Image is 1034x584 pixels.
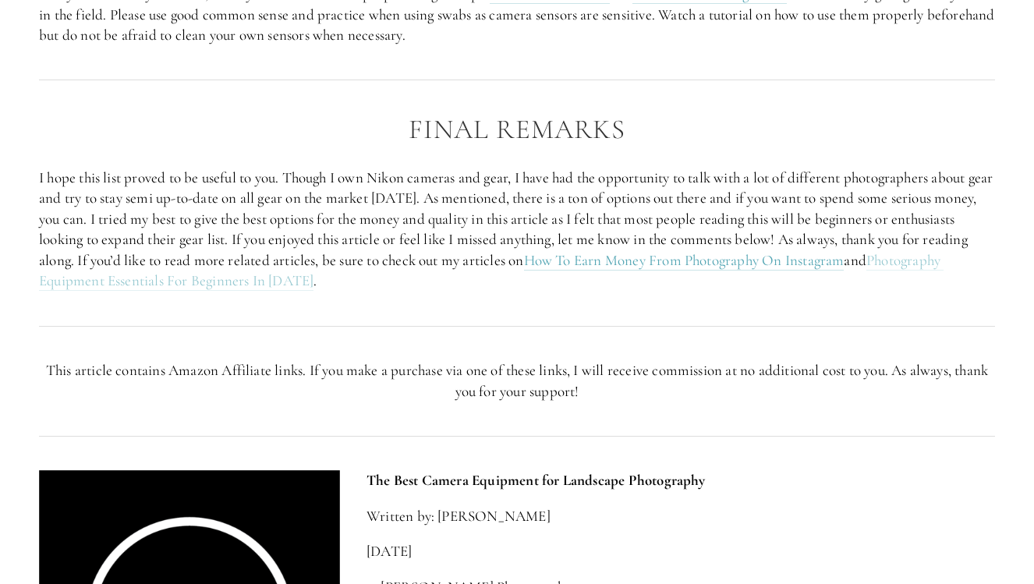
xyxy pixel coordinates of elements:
[367,541,995,562] p: [DATE]
[39,360,995,402] p: This article contains Amazon Affiliate links. If you make a purchase via one of these links, I wi...
[39,251,944,292] a: Photography Equipment Essentials For Beginners In [DATE]
[39,168,995,292] p: I hope this list proved to be useful to you. Though I own Nikon cameras and gear, I have had the ...
[39,115,995,145] h2: Final Remarks
[367,506,995,527] p: Written by: [PERSON_NAME]
[367,471,706,489] strong: The Best Camera Equipment for Landscape Photography
[524,251,845,271] a: How To Earn Money From Photography On Instagram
